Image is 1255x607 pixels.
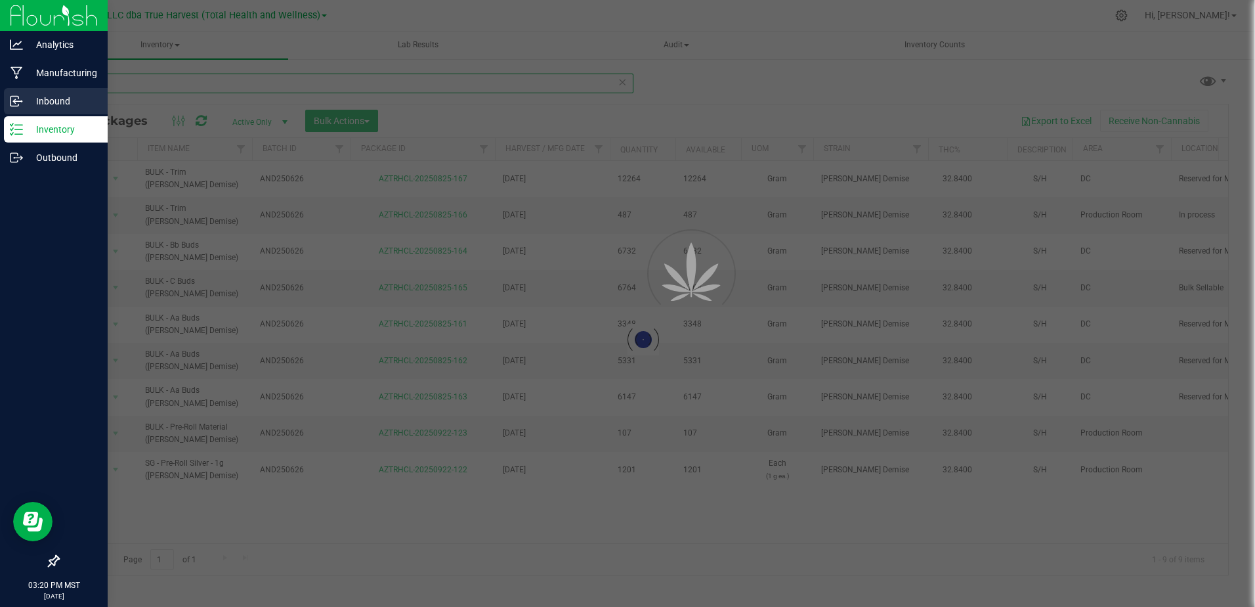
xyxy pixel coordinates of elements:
[10,95,23,108] inline-svg: Inbound
[23,65,102,81] p: Manufacturing
[23,150,102,166] p: Outbound
[23,122,102,137] p: Inventory
[10,66,23,79] inline-svg: Manufacturing
[6,591,102,601] p: [DATE]
[10,123,23,136] inline-svg: Inventory
[23,37,102,53] p: Analytics
[6,579,102,591] p: 03:20 PM MST
[10,38,23,51] inline-svg: Analytics
[23,93,102,109] p: Inbound
[10,151,23,164] inline-svg: Outbound
[13,502,53,541] iframe: Resource center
